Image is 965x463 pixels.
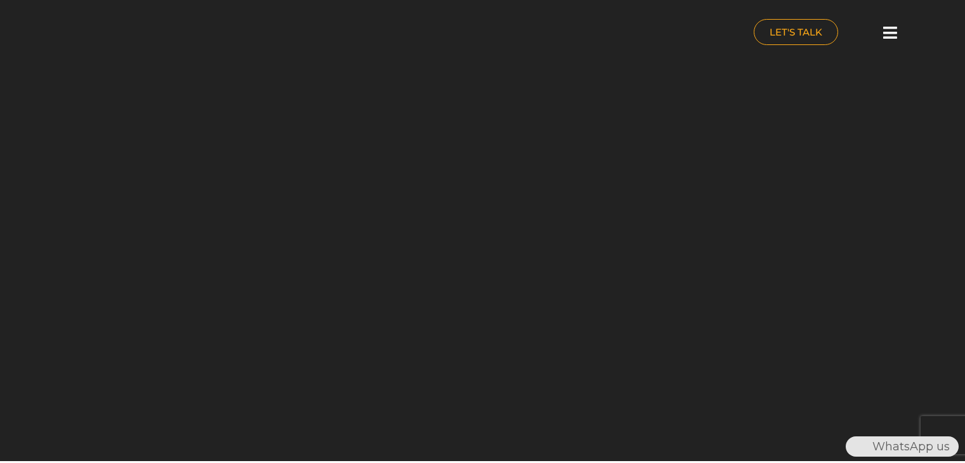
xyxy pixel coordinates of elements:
[846,440,959,453] a: WhatsAppWhatsApp us
[32,6,476,62] a: nuance-qatar_logo
[32,6,139,62] img: nuance-qatar_logo
[847,436,867,457] img: WhatsApp
[754,19,838,45] a: LET'S TALK
[846,436,959,457] div: WhatsApp us
[770,27,822,37] span: LET'S TALK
